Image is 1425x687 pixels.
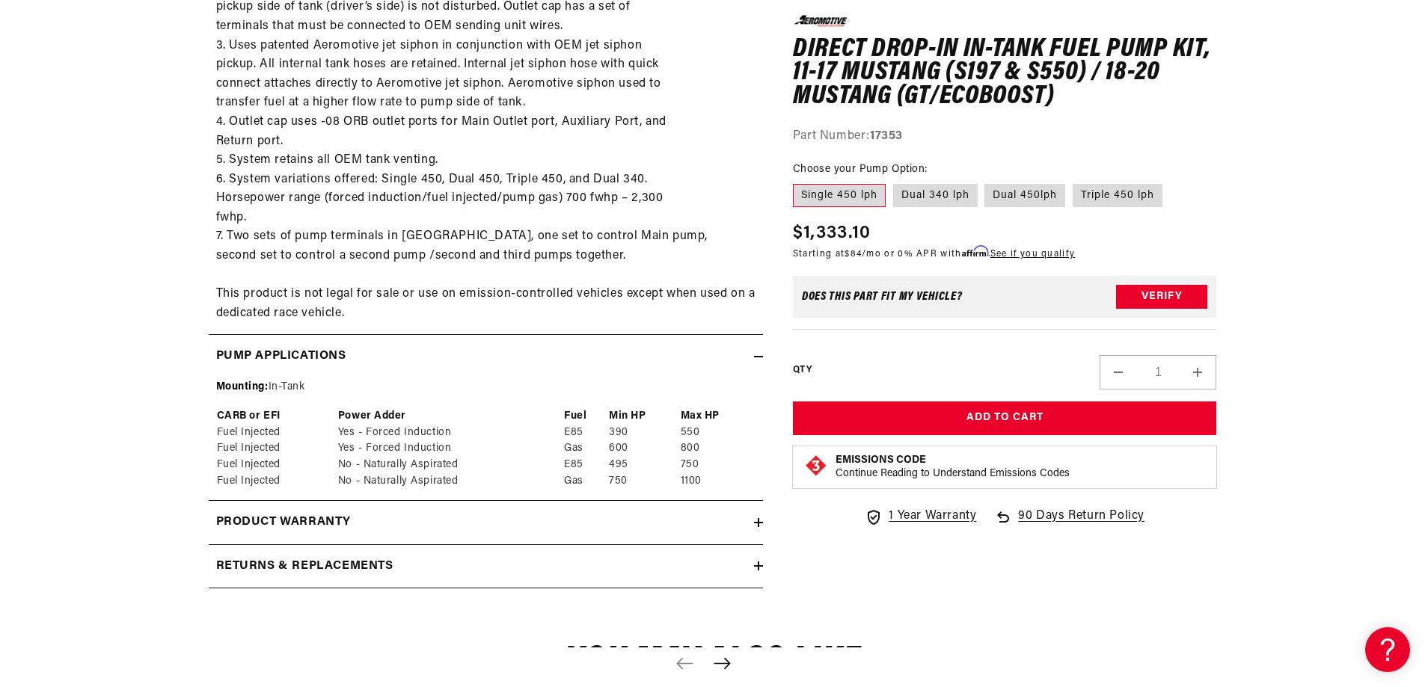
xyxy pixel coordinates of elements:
[962,246,988,257] span: Affirm
[793,183,886,207] label: Single 450 lph
[216,408,337,425] th: CARB or EFI
[1073,183,1162,207] label: Triple 450 lph
[216,473,337,490] td: Fuel Injected
[865,506,976,526] a: 1 Year Warranty
[793,247,1075,261] p: Starting at /mo or 0% APR with .
[563,473,608,490] td: Gas
[337,408,563,425] th: Power Adder
[680,457,756,473] td: 750
[209,335,763,378] summary: Pump Applications
[984,183,1065,207] label: Dual 450lph
[990,250,1075,259] a: See if you qualify - Learn more about Affirm Financing (opens in modal)
[804,453,828,477] img: Emissions code
[793,220,871,247] span: $1,333.10
[793,401,1217,435] button: Add to Cart
[269,381,305,392] span: In-Tank
[608,408,680,425] th: Min HP
[608,457,680,473] td: 495
[608,440,680,457] td: 600
[680,440,756,457] td: 800
[1116,285,1207,309] button: Verify
[337,425,563,441] td: Yes - Forced Induction
[216,425,337,441] td: Fuel Injected
[216,440,337,457] td: Fuel Injected
[216,557,393,576] h2: Returns & replacements
[680,408,756,425] th: Max HP
[893,183,978,207] label: Dual 340 lph
[1018,506,1144,540] span: 90 Days Return Policy
[337,440,563,457] td: Yes - Forced Induction
[337,457,563,473] td: No - Naturally Aspirated
[563,408,608,425] th: Fuel
[563,425,608,441] td: E85
[870,130,903,142] strong: 17353
[680,425,756,441] td: 550
[793,363,812,376] label: QTY
[216,513,352,532] h2: Product warranty
[216,381,269,392] span: Mounting:
[706,647,739,680] button: Next slide
[608,473,680,490] td: 750
[836,453,1070,480] button: Emissions CodeContinue Reading to Understand Emissions Codes
[209,501,763,544] summary: Product warranty
[680,473,756,490] td: 1100
[836,454,926,465] strong: Emissions Code
[216,457,337,473] td: Fuel Injected
[209,545,763,588] summary: Returns & replacements
[563,457,608,473] td: E85
[793,37,1217,108] h1: Direct Drop-In In-Tank Fuel Pump Kit, 11-17 Mustang (S197 & S550) / 18-20 Mustang (GT/Ecoboost)
[845,250,862,259] span: $84
[793,127,1217,147] div: Part Number:
[563,440,608,457] td: Gas
[608,425,680,441] td: 390
[802,291,963,303] div: Does This part fit My vehicle?
[337,473,563,490] td: No - Naturally Aspirated
[171,645,1254,680] h2: You may also like
[889,506,976,526] span: 1 Year Warranty
[793,161,929,176] legend: Choose your Pump Option:
[669,647,702,680] button: Previous slide
[836,466,1070,480] p: Continue Reading to Understand Emissions Codes
[994,506,1144,540] a: 90 Days Return Policy
[216,347,346,366] h2: Pump Applications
